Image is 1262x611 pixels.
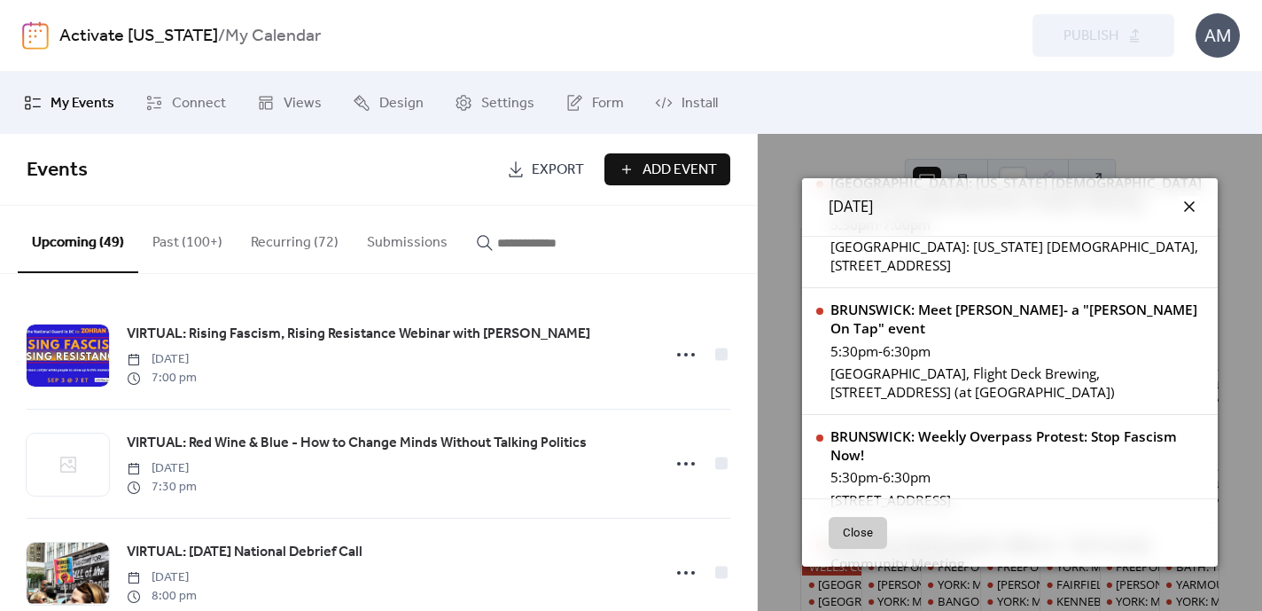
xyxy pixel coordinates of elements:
[127,432,587,455] a: VIRTUAL: Red Wine & Blue - How to Change Minds Without Talking Politics
[494,153,597,185] a: Export
[127,478,197,497] span: 7:30 pm
[339,79,437,127] a: Design
[441,79,548,127] a: Settings
[132,79,239,127] a: Connect
[353,206,462,271] button: Submissions
[830,364,1204,402] div: [GEOGRAPHIC_DATA], Flight Deck Brewing, [STREET_ADDRESS] (at [GEOGRAPHIC_DATA])
[59,20,218,53] a: Activate [US_STATE]
[11,79,128,127] a: My Events
[878,468,883,487] span: -
[127,541,362,564] a: VIRTUAL: [DATE] National Debrief Call
[830,342,878,361] span: 5:30pm
[481,93,534,114] span: Settings
[682,93,718,114] span: Install
[172,93,226,114] span: Connect
[379,93,424,114] span: Design
[284,93,322,114] span: Views
[830,427,1204,465] div: BRUNSWICK: Weekly Overpass Protest: Stop Fascism Now!
[127,433,587,454] span: VIRTUAL: Red Wine & Blue - How to Change Minds Without Talking Politics
[237,206,353,271] button: Recurring (72)
[127,459,197,478] span: [DATE]
[592,93,624,114] span: Form
[830,468,878,487] span: 5:30pm
[830,238,1204,275] div: [GEOGRAPHIC_DATA]: [US_STATE] [DEMOGRAPHIC_DATA], [STREET_ADDRESS]
[218,20,225,53] b: /
[643,160,717,181] span: Add Event
[532,160,584,181] span: Export
[27,151,88,190] span: Events
[244,79,335,127] a: Views
[138,206,237,271] button: Past (100+)
[127,323,590,346] a: VIRTUAL: Rising Fascism, Rising Resistance Webinar with [PERSON_NAME]
[829,517,887,549] button: Close
[18,206,138,273] button: Upcoming (49)
[883,342,931,361] span: 6:30pm
[878,342,883,361] span: -
[127,568,197,587] span: [DATE]
[51,93,114,114] span: My Events
[127,350,197,369] span: [DATE]
[127,369,197,388] span: 7:00 pm
[829,196,873,218] span: [DATE]
[127,587,197,606] span: 8:00 pm
[883,468,931,487] span: 6:30pm
[225,20,321,53] b: My Calendar
[552,79,637,127] a: Form
[604,153,730,185] button: Add Event
[22,21,49,50] img: logo
[830,301,1204,338] div: BRUNSWICK: Meet [PERSON_NAME]- a "[PERSON_NAME] On Tap" event
[127,324,590,345] span: VIRTUAL: Rising Fascism, Rising Resistance Webinar with [PERSON_NAME]
[1196,13,1240,58] div: AM
[127,542,362,563] span: VIRTUAL: [DATE] National Debrief Call
[642,79,731,127] a: Install
[830,491,1204,510] div: [STREET_ADDRESS]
